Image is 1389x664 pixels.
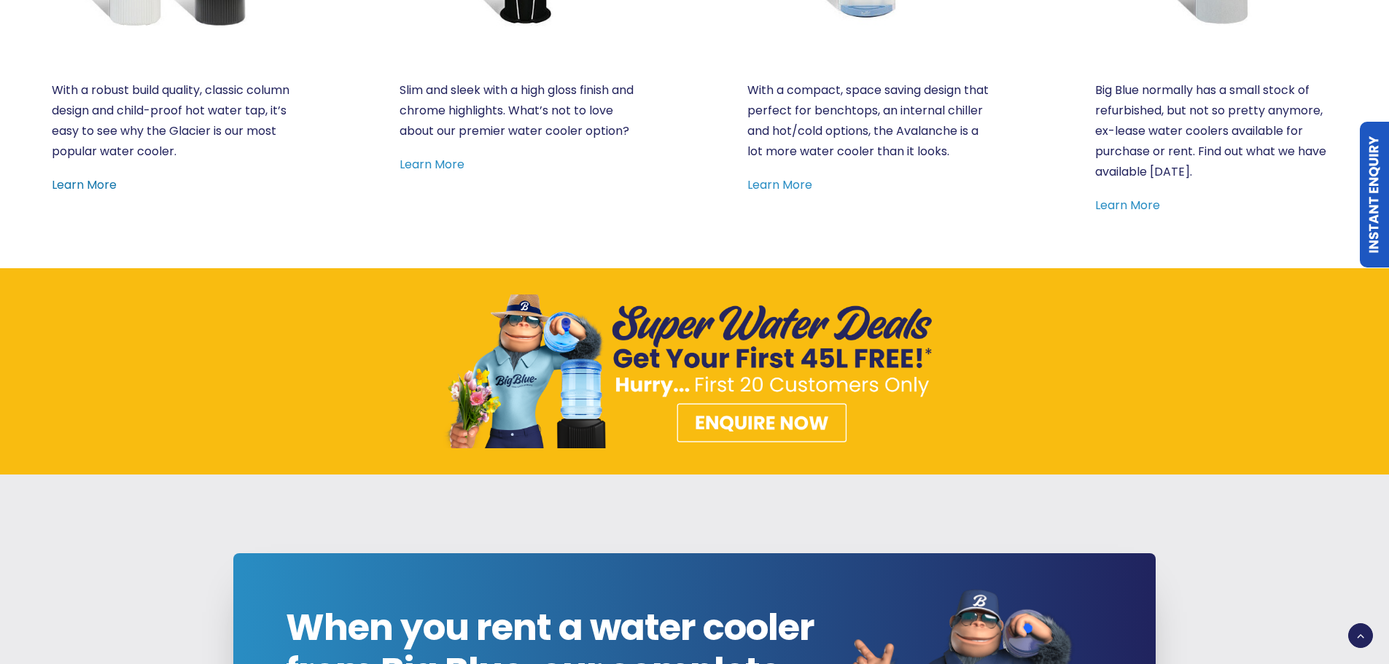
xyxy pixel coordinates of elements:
[52,176,117,193] a: Learn More
[1360,122,1389,267] a: Instant Enquiry
[400,80,642,141] p: Slim and sleek with a high gloss finish and chrome highlights. What’s not to love about our premi...
[400,156,464,173] a: Learn More
[747,80,989,162] p: With a compact, space saving design that perfect for benchtops, an internal chiller and hot/cold ...
[52,80,294,162] p: With a robust build quality, classic column design and child-proof hot water tap, it’s easy to se...
[1095,197,1160,214] a: Learn More
[1293,568,1369,644] iframe: Chatbot
[443,294,946,448] a: WINTER DEAL
[1095,80,1337,182] p: Big Blue normally has a small stock of refurbished, but not so pretty anymore, ex-lease water coo...
[747,176,812,193] a: Learn More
